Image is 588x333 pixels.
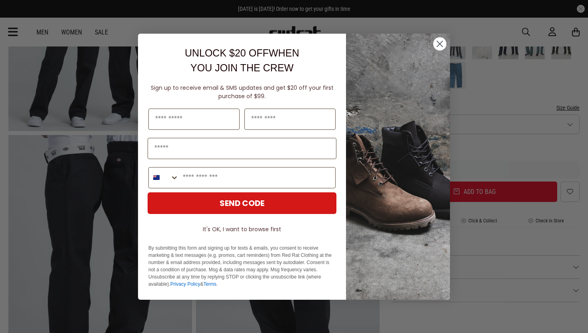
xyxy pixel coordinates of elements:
img: f7662613-148e-4c88-9575-6c6b5b55a647.jpeg [346,34,450,300]
p: By submitting this form and signing up for texts & emails, you consent to receive marketing & tex... [148,244,336,288]
a: Terms [203,281,216,287]
input: First Name [148,109,240,130]
span: Sign up to receive email & SMS updates and get $20 off your first purchase of $99. [151,84,334,100]
button: Close dialog [433,37,447,51]
span: YOU JOIN THE CREW [190,62,294,73]
button: Open LiveChat chat widget [6,3,30,27]
button: Search Countries [149,168,179,188]
span: WHEN [269,47,299,59]
button: It's OK, I want to browse first [148,222,336,236]
img: New Zealand [153,174,160,181]
input: Email [148,138,336,159]
button: SEND CODE [148,192,336,214]
a: Privacy Policy [170,281,200,287]
span: UNLOCK $20 OFF [185,47,269,59]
